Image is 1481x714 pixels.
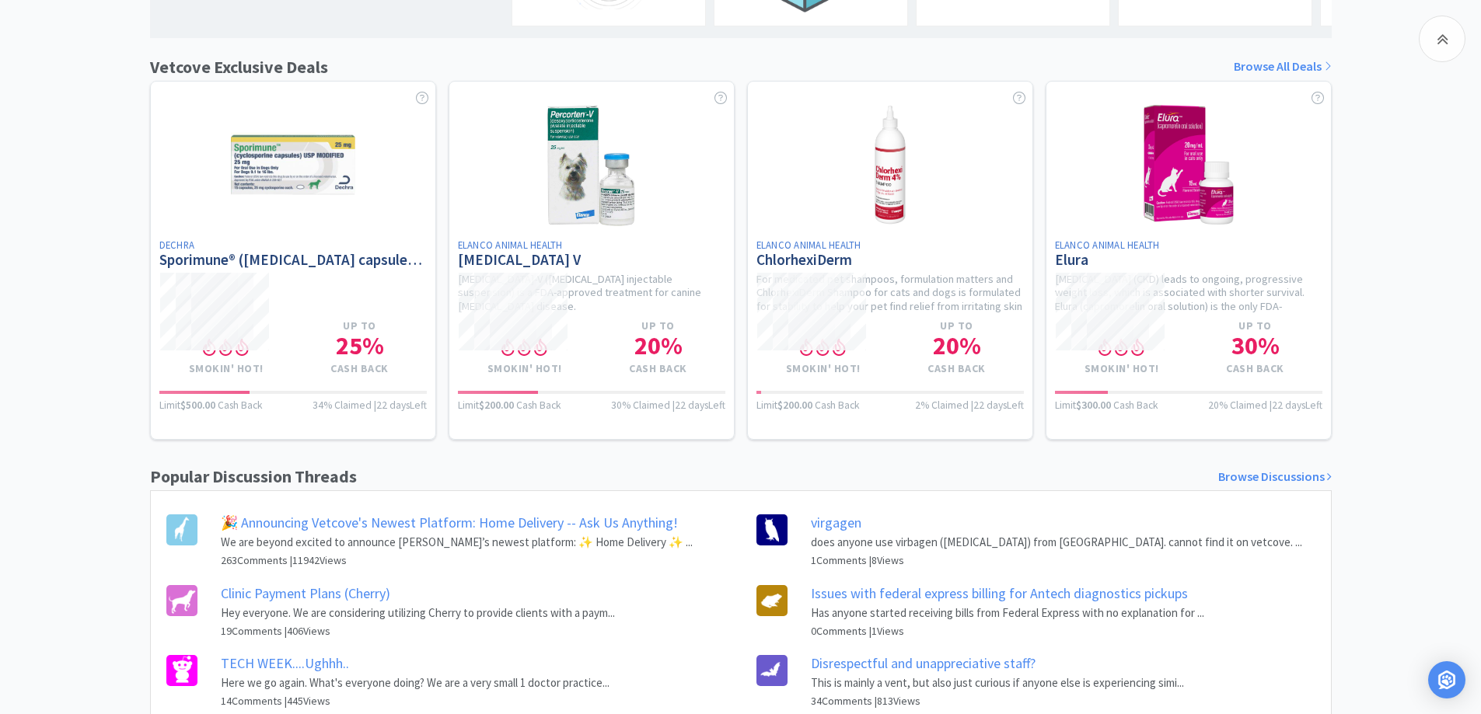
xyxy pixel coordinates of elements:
a: DechraSporimune® ([MEDICAL_DATA] capsules) USP MODIFIED Smokin' Hot!Up to25%Cash BackLimit$500.00... [150,81,436,440]
div: Open Intercom Messenger [1428,661,1465,698]
h6: 19 Comments | 406 Views [221,622,615,639]
h4: Cash Back [1189,362,1322,375]
a: Clinic Payment Plans (Cherry) [221,584,390,602]
a: Browse All Deals [1234,57,1332,77]
p: Hey everyone. We are considering utilizing Cherry to provide clients with a paym... [221,604,615,622]
a: Elanco Animal Health[MEDICAL_DATA] V[MEDICAL_DATA]-V ([MEDICAL_DATA] injectable suspension) is a ... [449,81,735,440]
h1: 20 % [890,333,1024,358]
a: virgagen [811,514,861,531]
h4: Smokin' Hot! [1055,362,1189,375]
h4: Cash Back [293,362,427,375]
a: Disrespectful and unappreciative staff? [811,654,1036,672]
h4: Cash Back [592,362,725,375]
p: We are beyond excited to announce [PERSON_NAME]’s newest platform: ✨ Home Delivery ✨ ... [221,533,693,552]
p: This is mainly a vent, but also just curious if anyone else is experiencing simi... [811,674,1184,692]
h4: Smokin' Hot! [458,362,592,375]
p: does anyone use virbagen ([MEDICAL_DATA]) from [GEOGRAPHIC_DATA]. cannot find it on vetcove. ... [811,533,1302,552]
h4: Up to [1189,319,1322,333]
h6: 263 Comments | 11942 Views [221,552,693,569]
h1: Vetcove Exclusive Deals [150,54,328,81]
a: Elanco Animal HealthChlorhexiDermFor medicated pet shampoos, formulation matters and ChlorhexiDer... [747,81,1033,440]
h6: 0 Comments | 1 Views [811,622,1204,639]
h4: Up to [890,319,1024,333]
h4: Cash Back [890,362,1024,375]
p: Has anyone started receiving bills from Federal Express with no explanation for ... [811,604,1204,622]
h4: Smokin' Hot! [159,362,293,375]
h1: Popular Discussion Threads [150,463,357,490]
h1: 25 % [293,333,427,358]
a: Elanco Animal HealthElura[MEDICAL_DATA] (CKD) leads to ongoing, progressive weight loss, which is... [1046,81,1332,440]
a: 🎉 Announcing Vetcove's Newest Platform: Home Delivery -- Ask Us Anything! [221,514,678,531]
h1: 20 % [592,333,725,358]
h6: 1 Comments | 8 Views [811,552,1302,569]
h6: 14 Comments | 445 Views [221,692,610,709]
h4: Up to [592,319,725,333]
h4: Up to [293,319,427,333]
p: Here we go again. What's everyone doing? We are a very small 1 doctor practice... [221,674,610,692]
h1: 30 % [1189,333,1322,358]
a: Issues with federal express billing for Antech diagnostics pickups [811,584,1188,602]
a: Browse Discussions [1218,467,1332,487]
h6: 34 Comments | 813 Views [811,692,1184,709]
h4: Smokin' Hot! [756,362,890,375]
a: TECH WEEK....Ughhh.. [221,654,349,672]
